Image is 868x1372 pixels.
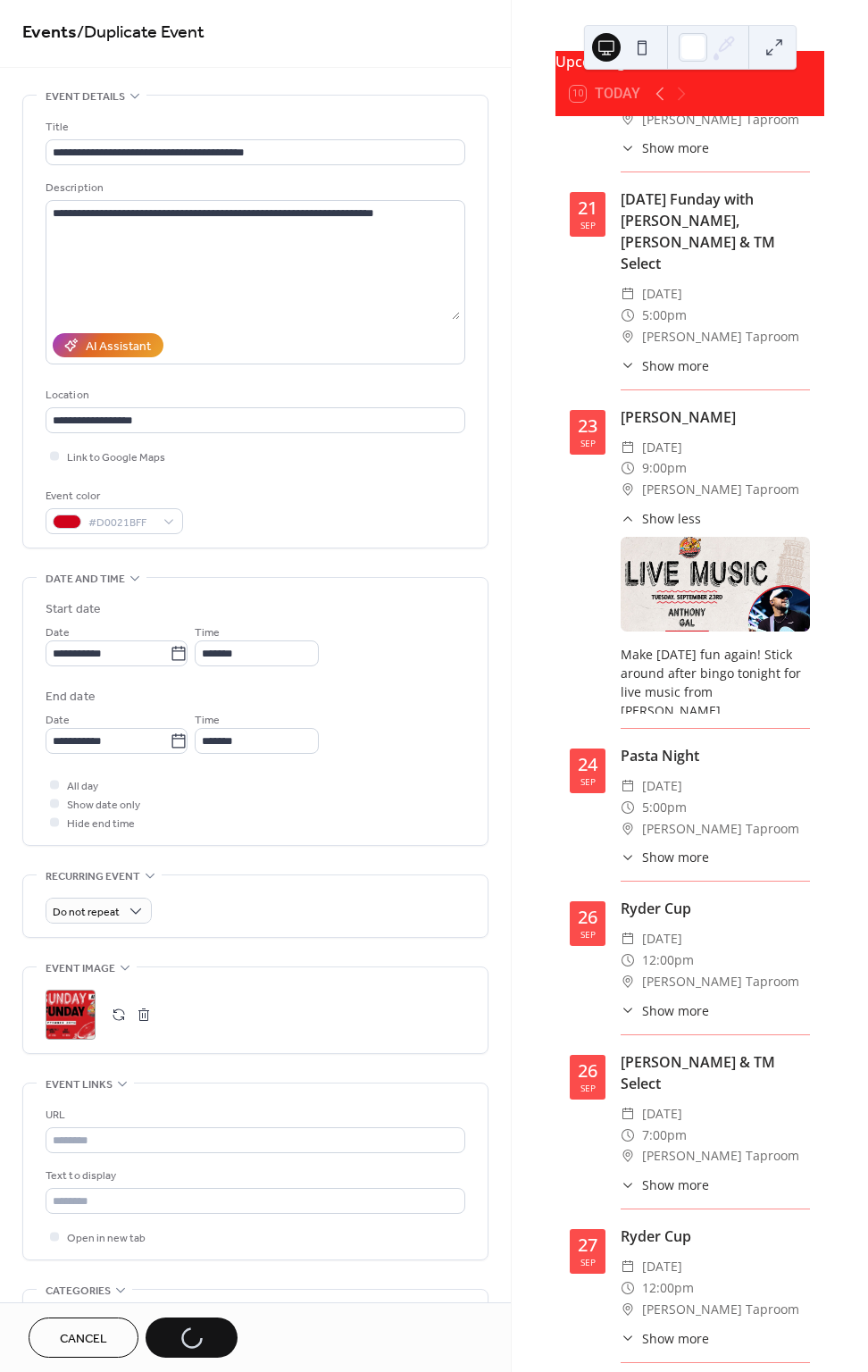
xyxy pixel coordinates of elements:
div: Description [46,179,462,197]
span: Link to Google Maps [67,448,165,467]
span: Date [46,623,70,642]
div: ​ [621,1125,635,1146]
button: ​Show more [621,848,709,866]
span: [PERSON_NAME] Taproom [642,326,799,347]
span: Show less [642,509,701,528]
div: Location [46,386,462,405]
div: ​ [621,1001,635,1020]
div: ​ [621,848,635,866]
div: URL [46,1106,462,1125]
div: ​ [621,1299,635,1320]
span: Recurring event [46,867,140,886]
span: #D0021BFF [88,514,154,532]
span: Date [46,711,70,730]
button: AI Assistant [53,333,163,357]
div: ​ [621,305,635,326]
span: 12:00pm [642,1277,694,1299]
div: Sep [580,439,596,448]
span: Show more [642,1001,709,1020]
span: [PERSON_NAME] Taproom [642,1299,799,1320]
div: Text to display [46,1167,462,1185]
span: Categories [46,1282,111,1301]
div: 21 [578,199,597,217]
span: [DATE] [642,1256,682,1277]
div: Upcoming events [555,51,824,72]
span: All day [67,777,98,796]
span: Show date only [67,796,140,815]
div: ​ [621,775,635,797]
span: Date and time [46,570,125,589]
span: [DATE] [642,775,682,797]
div: ​ [621,971,635,992]
div: 26 [578,908,597,926]
span: 5:00pm [642,305,687,326]
div: Sep [580,1083,596,1092]
span: Hide end time [67,815,135,833]
div: 26 [578,1062,597,1080]
span: Show more [642,356,709,375]
div: Ryder Cup [621,1226,810,1247]
div: 24 [578,756,597,774]
button: ​Show less [621,509,701,528]
span: 12:00pm [642,950,694,971]
div: ; [46,990,96,1040]
span: Show more [642,138,709,157]
div: ​ [621,950,635,971]
span: 7:00pm [642,1125,687,1146]
span: Show more [642,1329,709,1348]
div: ​ [621,928,635,950]
div: ​ [621,356,635,375]
span: [DATE] [642,1103,682,1125]
span: Open in new tab [67,1229,146,1248]
span: Do not repeat [53,902,120,923]
div: ​ [621,1145,635,1167]
span: Time [195,623,220,642]
span: [PERSON_NAME] Taproom [642,479,799,500]
div: Pasta Night [621,745,810,766]
span: [PERSON_NAME] Taproom [642,109,799,130]
div: [PERSON_NAME] & TM Select [621,1051,810,1094]
span: [PERSON_NAME] Taproom [642,1145,799,1167]
button: ​Show more [621,356,709,375]
span: 5:00pm [642,797,687,818]
div: Title [46,118,462,137]
div: ​ [621,509,635,528]
span: Cancel [60,1330,107,1349]
span: Show more [642,848,709,866]
div: 27 [578,1236,597,1254]
div: [DATE] Funday with [PERSON_NAME], [PERSON_NAME] & TM Select [621,188,810,274]
button: ​Show more [621,1175,709,1194]
div: Start date [46,600,101,619]
div: [PERSON_NAME] [621,406,810,428]
div: ​ [621,283,635,305]
div: ​ [621,1277,635,1299]
span: [PERSON_NAME] Taproom [642,818,799,840]
button: ​Show more [621,1001,709,1020]
div: 23 [578,417,597,435]
span: [DATE] [642,437,682,458]
div: Make [DATE] fun again! Stick around after bingo tonight for live music from [PERSON_NAME]. [621,645,810,720]
span: Event links [46,1075,113,1094]
div: ​ [621,797,635,818]
div: ​ [621,326,635,347]
span: Show more [642,1175,709,1194]
span: Time [195,711,220,730]
div: ​ [621,138,635,157]
button: ​Show more [621,1329,709,1348]
div: ​ [621,457,635,479]
a: Events [22,15,77,50]
div: ​ [621,818,635,840]
span: Event image [46,959,115,978]
div: Ryder Cup [621,898,810,919]
div: Sep [580,777,596,786]
div: ​ [621,1175,635,1194]
div: AI Assistant [86,338,151,356]
span: 9:00pm [642,457,687,479]
span: [PERSON_NAME] Taproom [642,971,799,992]
div: ​ [621,109,635,130]
div: End date [46,688,96,707]
div: Sep [580,1258,596,1267]
button: Cancel [29,1318,138,1358]
div: ​ [621,1256,635,1277]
